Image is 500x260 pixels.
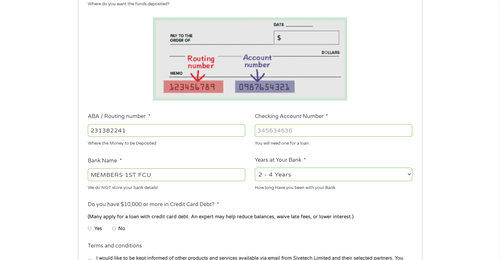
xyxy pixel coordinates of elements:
[255,113,328,120] label: Checking Account Number
[88,201,219,208] label: Do you have $10,000 or more in Credit Card Debt?
[88,243,142,249] label: Terms and conditions
[94,225,102,232] label: Yes
[88,157,122,164] label: Bank Name
[88,1,407,8] div: Where do you want the funds deposited?
[255,157,306,164] label: Years at Your Bank
[255,138,412,147] div: You will need one for a loan.
[255,182,412,191] div: How long Have you been with your Bank
[88,213,412,221] div: (Many apply for a loan with credit card debt. An expert may help reduce balances, waive late fees...
[88,124,245,137] input: 263177916
[88,138,245,147] div: Where the Money to be Deposited
[88,182,245,191] div: We do NOT store your bank details!
[88,113,150,120] label: ABA / Routing number
[255,124,412,137] input: 345634636
[153,17,347,101] img: Routing number location
[118,225,125,232] label: No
